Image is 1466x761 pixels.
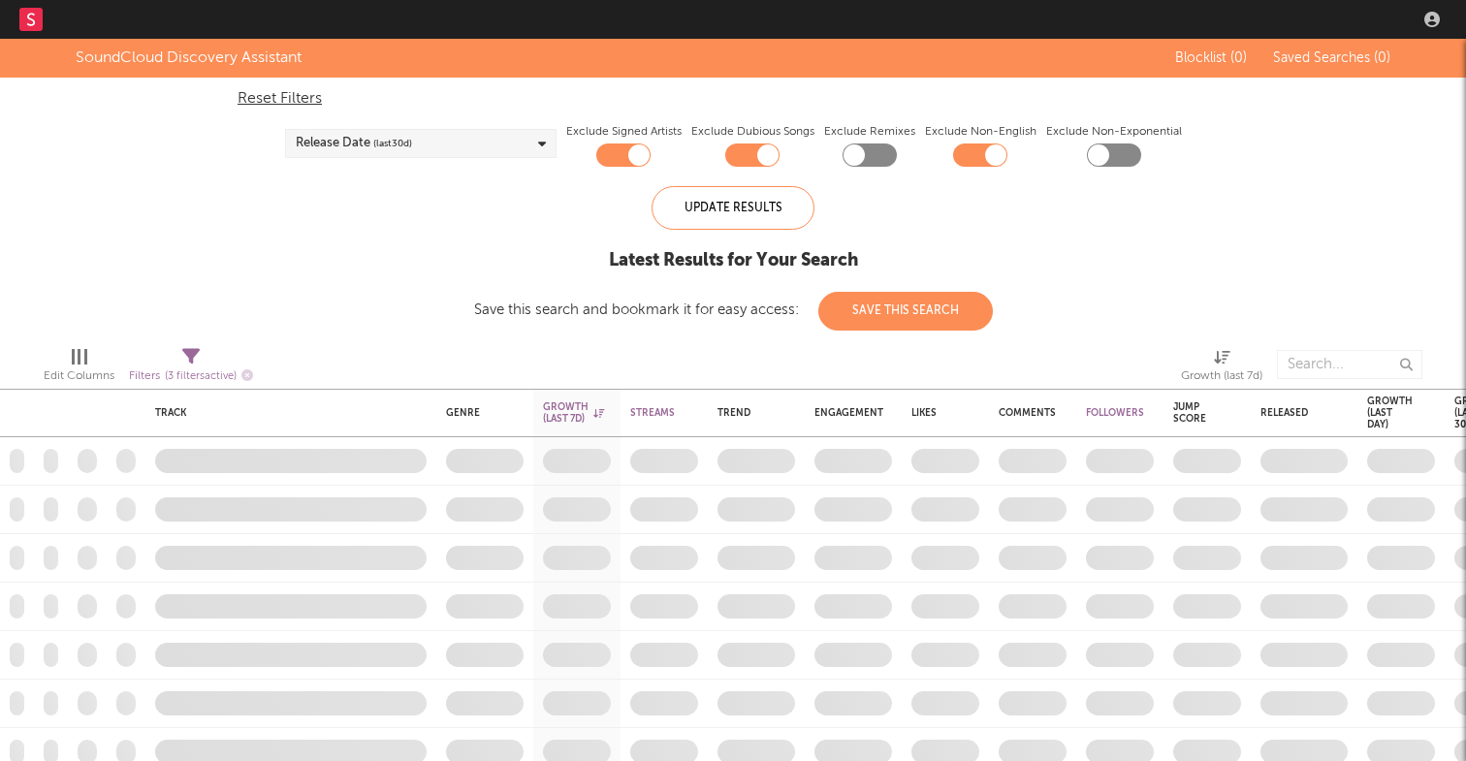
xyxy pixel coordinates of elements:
[296,132,412,155] div: Release Date
[1277,350,1422,379] input: Search...
[630,407,675,419] div: Streams
[1273,51,1390,65] span: Saved Searches
[1175,51,1247,65] span: Blocklist
[1230,51,1247,65] span: ( 0 )
[129,365,253,389] div: Filters
[1267,50,1390,66] button: Saved Searches (0)
[155,407,417,419] div: Track
[1173,401,1212,425] div: Jump Score
[1181,340,1262,396] div: Growth (last 7d)
[925,120,1036,143] label: Exclude Non-English
[1367,396,1413,430] div: Growth (last day)
[652,186,814,230] div: Update Results
[129,340,253,396] div: Filters(3 filters active)
[165,371,237,382] span: ( 3 filters active)
[474,249,993,272] div: Latest Results for Your Search
[717,407,785,419] div: Trend
[824,120,915,143] label: Exclude Remixes
[691,120,814,143] label: Exclude Dubious Songs
[911,407,950,419] div: Likes
[566,120,682,143] label: Exclude Signed Artists
[818,292,993,331] button: Save This Search
[238,87,1228,111] div: Reset Filters
[543,401,604,425] div: Growth (last 7d)
[1181,365,1262,388] div: Growth (last 7d)
[1260,407,1319,419] div: Released
[814,407,883,419] div: Engagement
[474,302,993,317] div: Save this search and bookmark it for easy access:
[44,365,114,388] div: Edit Columns
[373,132,412,155] span: (last 30 d)
[446,407,494,419] div: Genre
[1086,407,1144,419] div: Followers
[76,47,302,70] div: SoundCloud Discovery Assistant
[999,407,1056,419] div: Comments
[44,340,114,396] div: Edit Columns
[1374,51,1390,65] span: ( 0 )
[1046,120,1182,143] label: Exclude Non-Exponential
